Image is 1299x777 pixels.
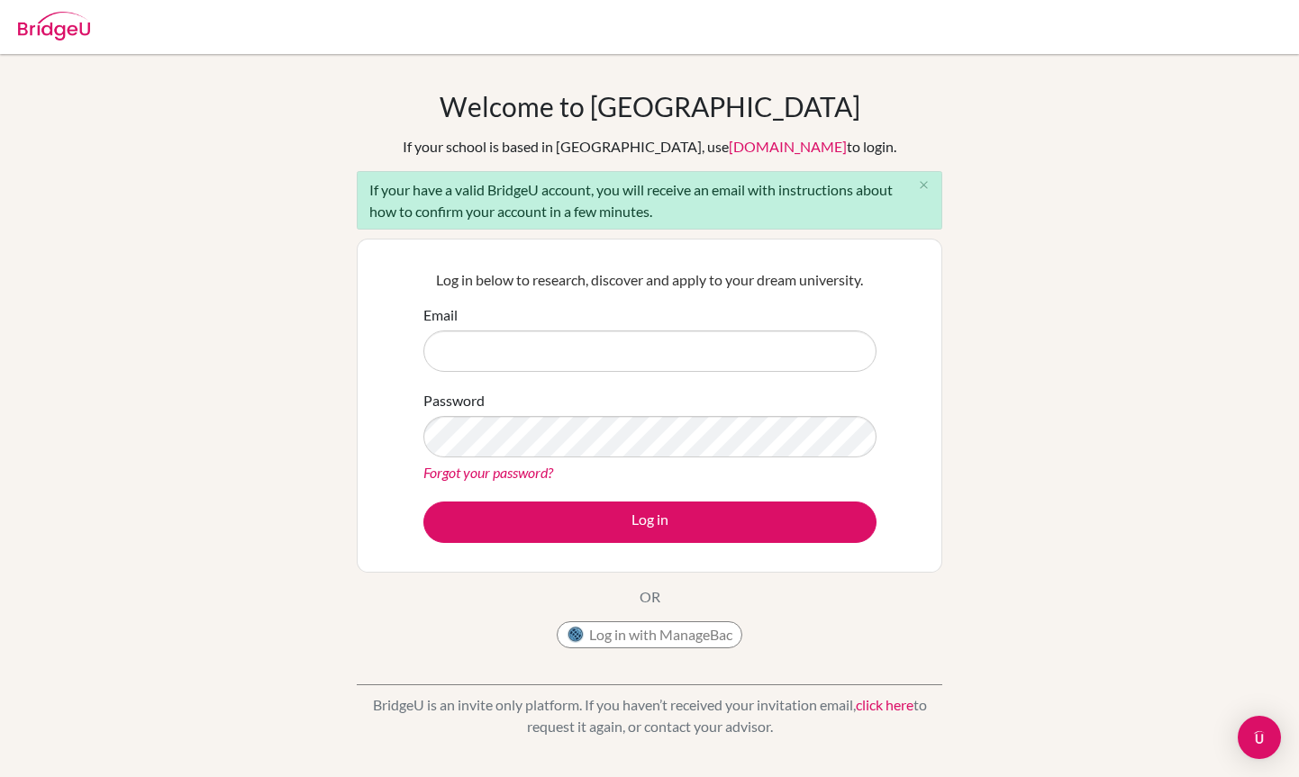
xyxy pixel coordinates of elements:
[423,390,485,411] label: Password
[729,138,847,155] a: [DOMAIN_NAME]
[1238,716,1281,759] div: Open Intercom Messenger
[917,178,931,192] i: close
[423,464,553,481] a: Forgot your password?
[423,501,877,543] button: Log in
[423,269,877,291] p: Log in below to research, discover and apply to your dream university.
[423,304,458,326] label: Email
[18,12,90,41] img: Bridge-U
[557,621,742,648] button: Log in with ManageBac
[640,586,660,608] p: OR
[440,90,860,122] h1: Welcome to [GEOGRAPHIC_DATA]
[403,136,896,158] div: If your school is based in [GEOGRAPHIC_DATA], use to login.
[905,172,941,199] button: Close
[357,694,942,737] p: BridgeU is an invite only platform. If you haven’t received your invitation email, to request it ...
[357,171,942,230] div: If your have a valid BridgeU account, you will receive an email with instructions about how to co...
[856,696,913,713] a: click here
